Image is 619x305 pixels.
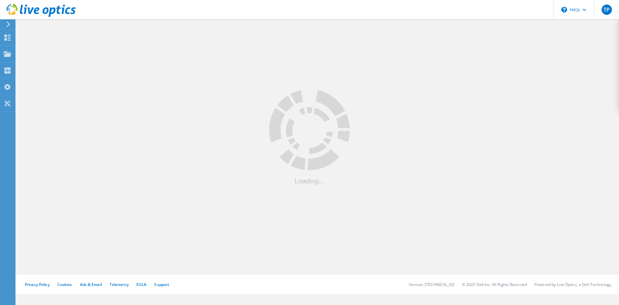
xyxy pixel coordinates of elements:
a: Telemetry [110,282,129,287]
span: TP [604,7,610,12]
div: Loading... [269,178,350,184]
svg: \n [561,7,567,13]
a: Live Optics Dashboard [6,14,76,18]
li: Powered by Live Optics, a Dell Technology [535,282,611,287]
li: Version: [TECHNICAL_ID] [409,282,454,287]
li: © 2025 Dell Inc. All Rights Reserved [462,282,527,287]
a: Cookies [57,282,72,287]
a: Privacy Policy [25,282,50,287]
a: Support [154,282,169,287]
a: EULA [136,282,146,287]
a: Ads & Email [80,282,102,287]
